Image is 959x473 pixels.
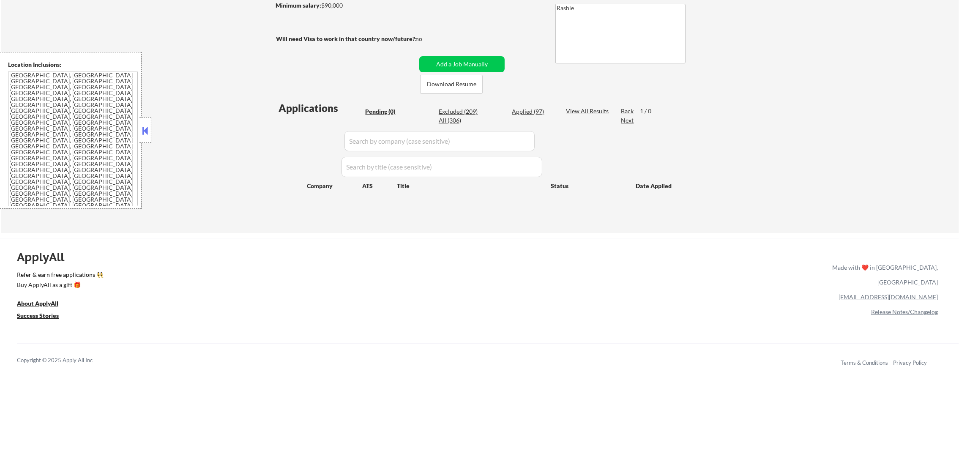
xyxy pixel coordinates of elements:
div: $90,000 [276,1,416,10]
strong: Will need Visa to work in that country now/future?: [276,35,417,42]
div: Buy ApplyAll as a gift 🎁 [17,282,101,288]
strong: Minimum salary: [276,2,321,9]
div: Applied (97) [512,107,554,116]
div: 1 / 0 [640,107,659,115]
div: Company [307,182,362,190]
button: Add a Job Manually [419,56,505,72]
div: Made with ❤️ in [GEOGRAPHIC_DATA], [GEOGRAPHIC_DATA] [829,260,938,290]
div: Back [621,107,634,115]
div: Date Applied [636,182,673,190]
a: Privacy Policy [893,359,927,366]
input: Search by title (case sensitive) [342,157,542,177]
a: Release Notes/Changelog [871,308,938,315]
div: ATS [362,182,397,190]
div: Next [621,116,634,125]
div: Applications [279,103,362,113]
div: Status [551,178,623,193]
u: Success Stories [17,312,59,319]
input: Search by company (case sensitive) [344,131,535,151]
a: Refer & earn free applications 👯‍♀️ [17,272,656,281]
div: Copyright © 2025 Apply All Inc [17,356,114,365]
div: All (306) [439,116,481,125]
div: View All Results [566,107,611,115]
div: Excluded (209) [439,107,481,116]
a: Success Stories [17,312,70,322]
div: Pending (0) [365,107,407,116]
div: ApplyAll [17,250,74,264]
a: About ApplyAll [17,299,70,310]
a: Buy ApplyAll as a gift 🎁 [17,281,101,291]
div: Title [397,182,543,190]
div: no [415,35,440,43]
a: [EMAIL_ADDRESS][DOMAIN_NAME] [839,293,938,301]
div: Location Inclusions: [8,60,138,69]
button: Download Resume [420,75,483,94]
u: About ApplyAll [17,300,58,307]
a: Terms & Conditions [841,359,888,366]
